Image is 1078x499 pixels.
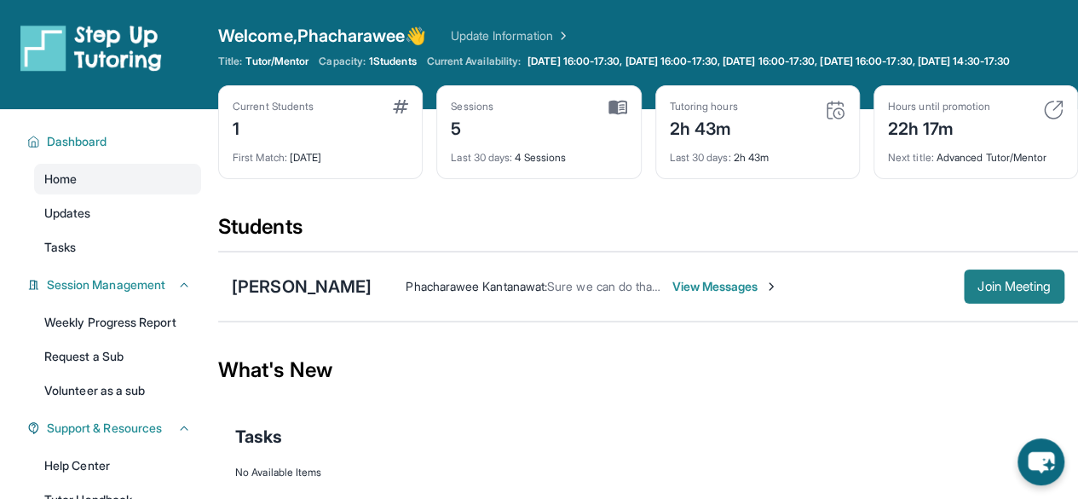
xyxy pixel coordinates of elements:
[233,151,287,164] span: First Match :
[232,275,372,299] div: [PERSON_NAME]
[47,420,162,437] span: Support & Resources
[34,307,201,338] a: Weekly Progress Report
[451,113,493,141] div: 5
[40,276,191,293] button: Session Management
[218,333,1078,408] div: What's New
[672,278,778,295] span: View Messages
[451,141,626,165] div: 4 Sessions
[44,205,91,222] span: Updates
[547,279,721,293] span: Sure we can do that. Thank you!
[1017,438,1064,485] button: chat-button
[245,55,308,68] span: Tutor/Mentor
[47,276,165,293] span: Session Management
[235,466,1061,479] div: No Available Items
[670,151,731,164] span: Last 30 days :
[235,425,282,449] span: Tasks
[40,133,191,150] button: Dashboard
[233,113,314,141] div: 1
[393,100,408,113] img: card
[888,141,1064,165] div: Advanced Tutor/Mentor
[888,113,990,141] div: 22h 17m
[1043,100,1064,120] img: card
[47,133,107,150] span: Dashboard
[369,55,417,68] span: 1 Students
[527,55,1010,68] span: [DATE] 16:00-17:30, [DATE] 16:00-17:30, [DATE] 16:00-17:30, [DATE] 16:00-17:30, [DATE] 14:30-17:30
[34,164,201,194] a: Home
[34,341,201,372] a: Request a Sub
[977,281,1051,292] span: Join Meeting
[20,24,162,72] img: logo
[406,279,547,293] span: Phacharawee Kantanawat :
[450,27,569,44] a: Update Information
[608,100,627,115] img: card
[218,55,242,68] span: Title:
[44,239,76,256] span: Tasks
[44,171,77,188] span: Home
[553,27,570,44] img: Chevron Right
[319,55,366,68] span: Capacity:
[524,55,1013,68] a: [DATE] 16:00-17:30, [DATE] 16:00-17:30, [DATE] 16:00-17:30, [DATE] 16:00-17:30, [DATE] 14:30-17:30
[670,100,738,113] div: Tutoring hours
[964,270,1064,304] button: Join Meeting
[764,280,778,293] img: Chevron-Right
[233,100,314,113] div: Current Students
[218,213,1078,251] div: Students
[40,420,191,437] button: Support & Resources
[451,100,493,113] div: Sessions
[451,151,512,164] span: Last 30 days :
[670,113,738,141] div: 2h 43m
[34,232,201,263] a: Tasks
[825,100,845,120] img: card
[233,141,408,165] div: [DATE]
[888,100,990,113] div: Hours until promotion
[670,141,845,165] div: 2h 43m
[218,24,426,48] span: Welcome, Phacharawee 👋
[888,151,934,164] span: Next title :
[34,198,201,229] a: Updates
[34,450,201,481] a: Help Center
[34,375,201,406] a: Volunteer as a sub
[427,55,521,68] span: Current Availability:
